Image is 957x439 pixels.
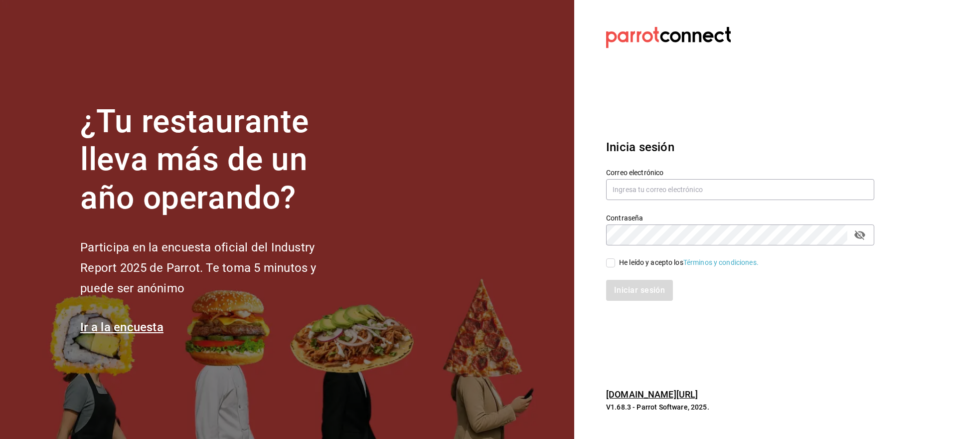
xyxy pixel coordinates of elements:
[606,138,874,156] h3: Inicia sesión
[606,169,874,176] label: Correo electrónico
[606,179,874,200] input: Ingresa tu correo electrónico
[683,258,759,266] a: Términos y condiciones.
[80,320,163,334] a: Ir a la encuesta
[80,103,349,218] h1: ¿Tu restaurante lleva más de un año operando?
[606,214,874,221] label: Contraseña
[80,237,349,298] h2: Participa en la encuesta oficial del Industry Report 2025 de Parrot. Te toma 5 minutos y puede se...
[619,257,759,268] div: He leído y acepto los
[851,226,868,243] button: passwordField
[606,389,698,400] a: [DOMAIN_NAME][URL]
[606,402,874,412] p: V1.68.3 - Parrot Software, 2025.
